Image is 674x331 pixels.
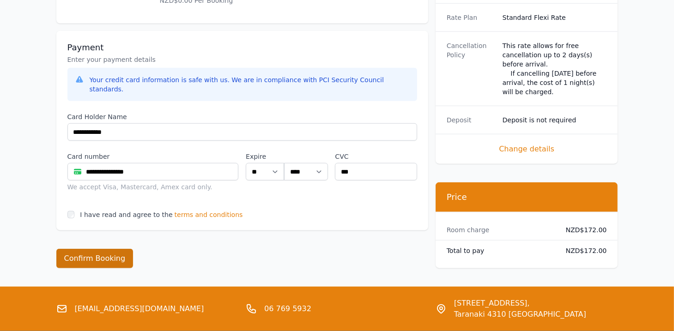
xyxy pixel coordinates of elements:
dd: Standard Flexi Rate [503,13,607,22]
a: [EMAIL_ADDRESS][DOMAIN_NAME] [75,303,204,314]
dd: NZD$172.00 [559,225,607,235]
div: This rate allows for free cancellation up to 2 days(s) before arrival. If cancelling [DATE] befor... [503,41,607,96]
dt: Total to pay [447,246,551,255]
dt: Deposit [447,115,495,125]
dt: Cancellation Policy [447,41,495,96]
p: Enter your payment details [67,55,417,64]
div: We accept Visa, Mastercard, Amex card only. [67,182,239,192]
div: Your credit card information is safe with us. We are in compliance with PCI Security Council stan... [90,75,410,94]
dd: Deposit is not required [503,115,607,125]
span: [STREET_ADDRESS], [454,298,586,309]
label: CVC [335,152,417,161]
label: Card number [67,152,239,161]
h3: Payment [67,42,417,53]
dt: Room charge [447,225,551,235]
label: Card Holder Name [67,112,417,121]
button: Confirm Booking [56,249,134,268]
label: . [284,152,328,161]
span: Change details [447,144,607,155]
span: Taranaki 4310 [GEOGRAPHIC_DATA] [454,309,586,320]
a: 06 769 5932 [264,303,311,314]
dd: NZD$172.00 [559,246,607,255]
label: Expire [246,152,284,161]
h3: Price [447,192,607,203]
label: I have read and agree to the [80,211,172,218]
span: terms and conditions [175,210,243,219]
dt: Rate Plan [447,13,495,22]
